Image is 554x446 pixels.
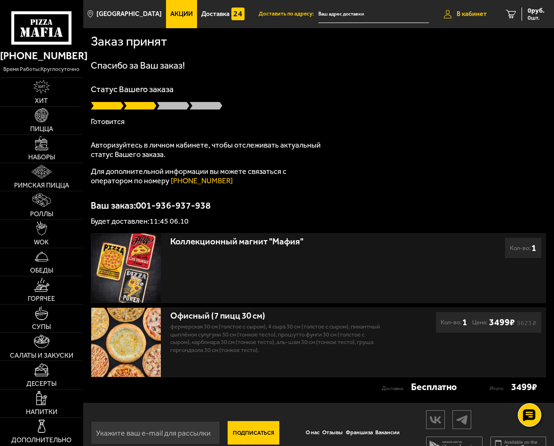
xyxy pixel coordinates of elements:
a: Вакансии [374,424,402,442]
a: Отзывы [321,424,345,442]
strong: Бесплатно [411,382,457,393]
p: Итого: [490,383,511,394]
span: [GEOGRAPHIC_DATA] [96,11,162,17]
p: Статус Вашего заказа [91,85,546,94]
button: Подписаться [228,421,279,445]
p: Готовится [91,118,546,125]
strong: 3499 ₽ [511,382,537,393]
p: Будет доставлен: 11:45 06.10 [91,218,546,225]
h1: Спасибо за Ваш заказ! [91,61,546,70]
span: 0 шт. [528,15,545,21]
span: Десерты [26,381,56,387]
b: 3499 ₽ [489,317,515,328]
span: Акции [170,11,193,17]
div: Кол-во: [441,317,467,328]
a: [PHONE_NUMBER] [171,176,233,185]
a: Франшиза [344,424,374,442]
span: Доставка [201,11,230,17]
div: Кол-во: [510,243,537,254]
span: Супы [32,324,51,330]
a: О нас [304,424,321,442]
span: Дополнительно [11,437,71,444]
span: В кабинет [457,11,487,17]
span: Хит [35,98,48,104]
span: Обеды [30,267,53,274]
p: Доставка: [382,383,411,394]
input: Ваш адрес доставки [318,6,429,23]
span: Пицца [30,126,53,133]
b: 1 [462,317,467,328]
p: Ваш заказ: 001-936-937-938 [91,201,546,210]
span: Горячее [28,296,55,302]
img: vk [427,412,444,428]
div: Офисный (7 пицц 30 см) [170,311,383,321]
p: Для дополнительной информации вы можете связаться с оператором по номеру [91,167,326,186]
span: WOK [34,239,49,246]
span: Римская пицца [14,182,69,189]
img: 15daf4d41897b9f0e9f617042186c801.svg [231,8,245,21]
img: tg [453,412,471,428]
span: Доставить по адресу: [259,11,318,17]
p: Фермерская 30 см (толстое с сыром), 4 сыра 30 см (толстое с сыром), Пикантный цыплёнок сулугуни 3... [170,323,383,354]
input: Укажите ваш e-mail для рассылки [91,421,220,445]
span: 0 руб. [528,8,545,14]
span: Напитки [26,409,57,415]
p: Авторизуйтесь в личном кабинете, чтобы отслеживать актуальный статус Вашего заказа. [91,141,326,159]
div: Коллекционный магнит "Мафия" [170,236,383,247]
span: Роллы [30,211,53,218]
s: 5623 ₽ [517,321,537,326]
span: Салаты и закуски [10,352,73,359]
b: 1 [531,243,537,254]
h1: Заказ принят [91,35,167,48]
span: Наборы [28,154,55,161]
span: Цена: [472,317,487,328]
